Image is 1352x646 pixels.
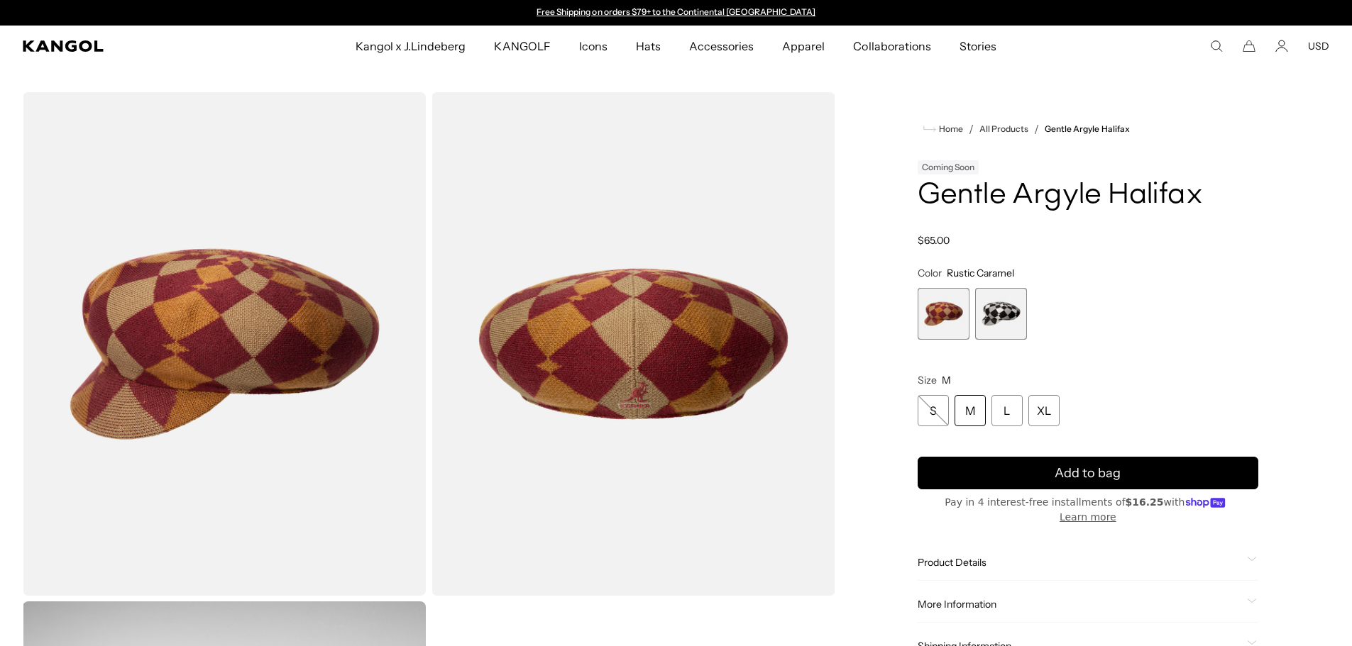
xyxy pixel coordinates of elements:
div: Announcement [530,7,823,18]
a: Kangol [23,40,235,52]
button: USD [1308,40,1329,52]
span: Icons [579,26,608,67]
span: More Information [918,598,1241,611]
slideshow-component: Announcement bar [530,7,823,18]
div: Coming Soon [918,160,979,174]
img: color-rustic-caramel [23,92,426,596]
summary: Search here [1210,40,1223,52]
div: 2 of 2 [975,288,1027,340]
label: Black [975,288,1027,340]
a: Stories [945,26,1011,67]
span: Stories [960,26,996,67]
a: Free Shipping on orders $79+ to the Continental [GEOGRAPHIC_DATA] [537,6,815,17]
span: Color [918,267,942,279]
span: $65.00 [918,234,950,247]
span: M [942,374,951,386]
span: Hats [636,26,661,67]
span: Collaborations [853,26,930,67]
div: 1 of 2 [918,288,969,340]
a: Kangol x J.Lindeberg [341,26,480,67]
div: XL [1028,395,1060,426]
div: S [918,395,949,426]
span: Home [936,124,963,134]
span: Product Details [918,556,1241,569]
div: 1 of 2 [530,7,823,18]
li: / [1028,121,1039,138]
span: KANGOLF [494,26,550,67]
span: Apparel [782,26,825,67]
a: Accessories [675,26,768,67]
span: Size [918,374,937,386]
div: L [991,395,1023,426]
span: Rustic Caramel [947,267,1014,279]
button: Cart [1243,40,1255,52]
a: Apparel [768,26,839,67]
nav: breadcrumbs [918,121,1258,138]
span: Accessories [689,26,754,67]
a: Account [1275,40,1288,52]
a: Gentle Argyle Halifax [1045,124,1130,134]
h1: Gentle Argyle Halifax [918,180,1258,211]
img: color-rustic-caramel [432,92,835,596]
a: Icons [565,26,622,67]
span: Add to bag [1055,464,1121,483]
a: KANGOLF [480,26,564,67]
li: / [963,121,974,138]
label: Rustic Caramel [918,288,969,340]
a: Collaborations [839,26,945,67]
a: Home [923,123,963,135]
a: Hats [622,26,675,67]
span: Kangol x J.Lindeberg [356,26,466,67]
div: M [955,395,986,426]
a: All Products [979,124,1028,134]
button: Add to bag [918,457,1258,489]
